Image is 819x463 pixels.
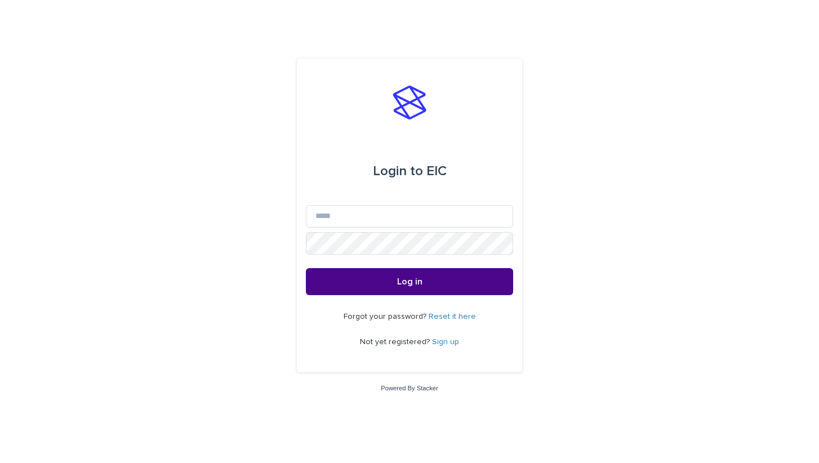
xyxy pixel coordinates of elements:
[381,385,438,391] a: Powered By Stacker
[306,268,513,295] button: Log in
[397,277,422,286] span: Log in
[360,338,432,346] span: Not yet registered?
[344,313,429,320] span: Forgot your password?
[429,313,476,320] a: Reset it here
[373,164,423,178] span: Login to
[373,155,447,187] div: EIC
[432,338,459,346] a: Sign up
[393,86,426,119] img: stacker-logo-s-only.png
